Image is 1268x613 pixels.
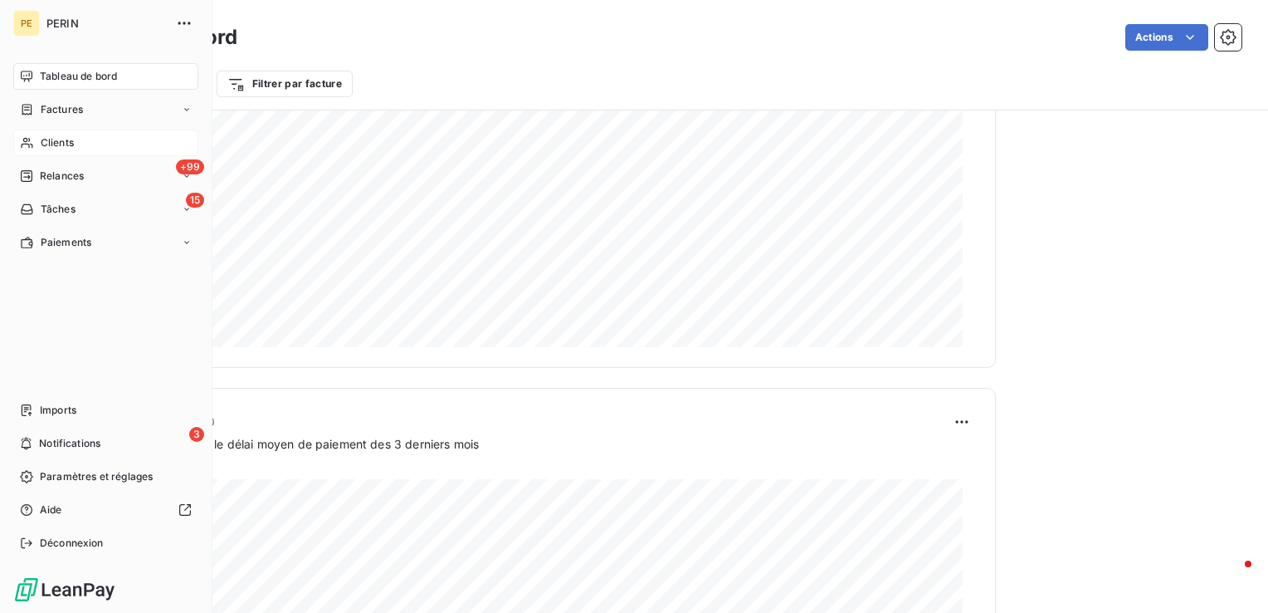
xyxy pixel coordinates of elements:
span: PERIN [46,17,166,30]
a: Aide [13,497,198,523]
span: Factures [41,102,83,117]
span: Paramètres et réglages [40,469,153,484]
img: Logo LeanPay [13,576,116,603]
span: +99 [176,159,204,174]
span: Prévisionnel basé sur le délai moyen de paiement des 3 derniers mois [94,435,479,453]
button: Actions [1125,24,1208,51]
span: 15 [186,193,204,208]
span: Relances [40,169,84,184]
span: Aide [40,503,62,517]
span: Tâches [41,202,76,217]
span: Imports [40,403,76,418]
span: Tableau de bord [40,69,117,84]
span: 3 [189,427,204,442]
iframe: Intercom live chat [1212,557,1251,596]
button: Filtrer par facture [217,71,353,97]
div: PE [13,10,40,37]
span: Clients [41,135,74,150]
span: Notifications [39,436,100,451]
span: Paiements [41,235,91,250]
span: Déconnexion [40,536,104,551]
